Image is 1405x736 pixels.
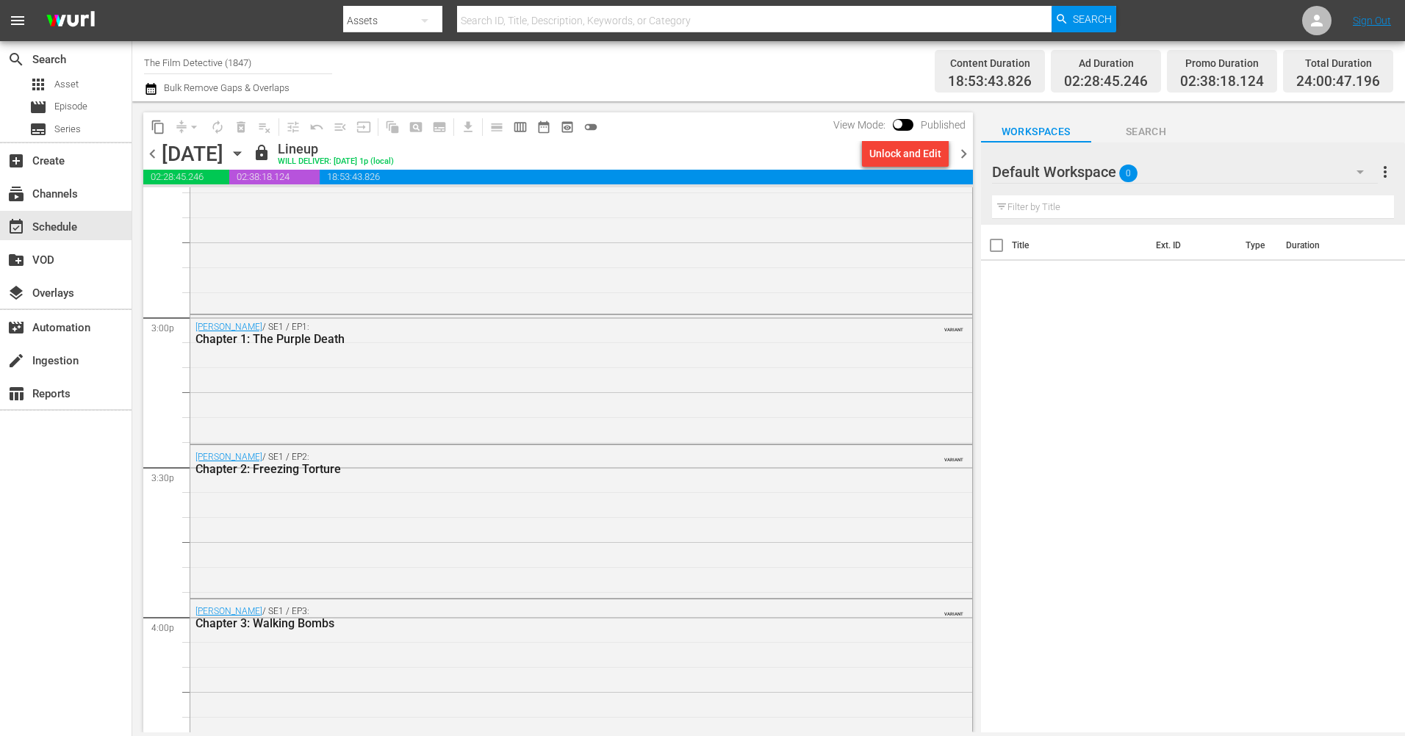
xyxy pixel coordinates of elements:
div: Unlock and Edit [869,140,941,167]
span: Create [7,152,25,170]
span: Ingestion [7,352,25,369]
span: VOD [7,251,25,269]
span: Update Metadata from Key Asset [352,115,375,139]
span: 18:53:43.826 [320,170,972,184]
div: Chapter 3: Walking Bombs [195,616,886,630]
span: Asset [54,77,79,92]
span: chevron_right [955,145,973,163]
span: Fill episodes with ad slates [328,115,352,139]
div: Chapter 2: Freezing Torture [195,462,886,476]
span: Toggle to switch from Published to Draft view. [893,119,903,129]
span: 02:38:18.124 [229,170,320,184]
span: Asset [29,76,47,93]
span: Create Series Block [428,115,451,139]
span: calendar_view_week_outlined [513,120,528,134]
span: Search [1091,123,1201,141]
span: Select an event to delete [229,115,253,139]
span: Week Calendar View [509,115,532,139]
span: Revert to Primary Episode [305,115,328,139]
span: VARIANT [944,320,963,332]
span: Day Calendar View [480,112,509,141]
span: Channels [7,185,25,203]
button: Search [1052,6,1116,32]
th: Type [1237,225,1277,266]
span: toggle_off [583,120,598,134]
span: Customize Events [276,112,305,141]
div: / SE1 / EP2: [195,452,886,476]
span: Search [1073,6,1112,32]
span: 02:28:45.246 [1064,73,1148,90]
div: Default Workspace [992,151,1378,192]
span: Overlays [7,284,25,302]
span: Create Search Block [404,115,428,139]
div: / SE1 / EP3: [195,606,886,630]
span: Refresh All Search Blocks [375,112,404,141]
div: Promo Duration [1180,53,1264,73]
th: Title [1012,225,1148,266]
span: VARIANT [944,450,963,462]
span: Clear Lineup [253,115,276,139]
span: View Mode: [826,119,893,131]
span: Episode [29,98,47,116]
span: Download as CSV [451,112,480,141]
span: Month Calendar View [532,115,556,139]
span: Episode [54,99,87,114]
div: Total Duration [1296,53,1380,73]
span: Series [54,122,81,137]
span: Reports [7,385,25,403]
span: date_range_outlined [536,120,551,134]
th: Duration [1277,225,1365,266]
div: WILL DELIVER: [DATE] 1p (local) [278,157,394,167]
a: [PERSON_NAME] [195,322,262,332]
div: Content Duration [948,53,1032,73]
span: 18:53:43.826 [948,73,1032,90]
span: chevron_left [143,145,162,163]
span: Bulk Remove Gaps & Overlaps [162,82,290,93]
span: View Backup [556,115,579,139]
span: menu [9,12,26,29]
img: ans4CAIJ8jUAAAAAAAAAAAAAAAAAAAAAAAAgQb4GAAAAAAAAAAAAAAAAAAAAAAAAJMjXAAAAAAAAAAAAAAAAAAAAAAAAgAT5G... [35,4,106,38]
span: Remove Gaps & Overlaps [170,115,206,139]
span: content_copy [151,120,165,134]
span: more_vert [1376,163,1394,181]
span: 02:28:45.246 [143,170,229,184]
div: Chapter 1: The Purple Death [195,332,886,346]
span: 24 hours Lineup View is OFF [579,115,603,139]
button: more_vert [1376,154,1394,190]
span: Published [913,119,973,131]
span: Automation [7,319,25,336]
span: preview_outlined [560,120,575,134]
a: [PERSON_NAME] [195,606,262,616]
button: Unlock and Edit [862,140,949,167]
span: Copy Lineup [146,115,170,139]
span: Series [29,120,47,138]
span: lock [253,144,270,162]
span: 0 [1119,158,1138,189]
th: Ext. ID [1147,225,1236,266]
span: 02:38:18.124 [1180,73,1264,90]
span: Search [7,51,25,68]
span: Workspaces [981,123,1091,141]
span: VARIANT [944,605,963,616]
span: Loop Content [206,115,229,139]
span: Schedule [7,218,25,236]
div: Ad Duration [1064,53,1148,73]
div: Lineup [278,141,394,157]
a: Sign Out [1353,15,1391,26]
div: [DATE] [162,142,223,166]
a: [PERSON_NAME] [195,452,262,462]
div: / SE1 / EP1: [195,322,886,346]
span: 24:00:47.196 [1296,73,1380,90]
